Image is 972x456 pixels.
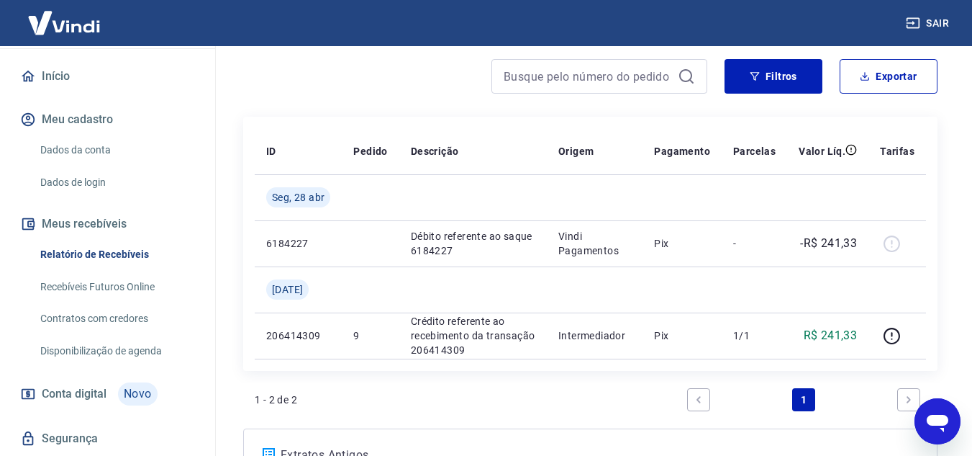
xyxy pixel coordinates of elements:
span: Conta digital [42,384,106,404]
a: Conta digitalNovo [17,377,198,411]
p: 9 [353,328,387,343]
p: Origem [558,144,594,158]
p: Parcelas [733,144,776,158]
a: Recebíveis Futuros Online [35,272,198,302]
p: Pedido [353,144,387,158]
button: Meu cadastro [17,104,198,135]
p: 1 - 2 de 2 [255,393,297,407]
a: Dados de login [35,168,198,197]
button: Filtros [725,59,822,94]
p: Pix [654,328,710,343]
p: 206414309 [266,328,330,343]
p: Tarifas [880,144,914,158]
p: Pagamento [654,144,710,158]
p: Valor Líq. [799,144,845,158]
p: -R$ 241,33 [800,235,857,252]
a: Contratos com credores [35,304,198,334]
img: Vindi [17,1,111,45]
p: Débito referente ao saque 6184227 [411,229,535,258]
a: Dados da conta [35,135,198,165]
a: Segurança [17,423,198,455]
p: Pix [654,236,710,251]
a: Previous page [687,388,710,411]
button: Meus recebíveis [17,208,198,240]
a: Relatório de Recebíveis [35,240,198,269]
span: Seg, 28 abr [272,190,324,205]
p: Descrição [411,144,459,158]
p: Intermediador [558,328,631,343]
p: R$ 241,33 [804,327,858,344]
a: Next page [897,388,920,411]
p: ID [266,144,276,158]
input: Busque pelo número do pedido [504,66,672,87]
a: Início [17,61,198,92]
p: 1/1 [733,328,776,343]
button: Sair [903,10,955,37]
ul: Pagination [681,383,926,417]
button: Exportar [840,59,937,94]
a: Page 1 is your current page [792,388,815,411]
p: 6184227 [266,236,330,251]
span: [DATE] [272,282,303,297]
iframe: Botão para abrir a janela de mensagens [914,398,960,444]
p: - [733,236,776,251]
a: Disponibilização de agenda [35,336,198,366]
span: Novo [118,383,158,406]
p: Crédito referente ao recebimento da transação 206414309 [411,314,535,357]
p: Vindi Pagamentos [558,229,631,258]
